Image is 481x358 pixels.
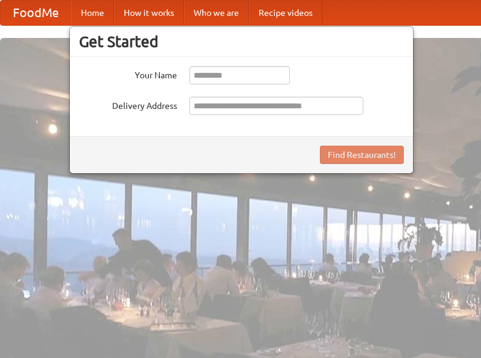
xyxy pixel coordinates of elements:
[114,1,184,25] a: How it works
[79,32,404,51] h3: Get Started
[79,66,177,81] label: Your Name
[1,1,71,25] a: FoodMe
[71,1,114,25] a: Home
[184,1,249,25] a: Who we are
[79,97,177,112] label: Delivery Address
[249,1,322,25] a: Recipe videos
[320,146,404,164] button: Find Restaurants!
